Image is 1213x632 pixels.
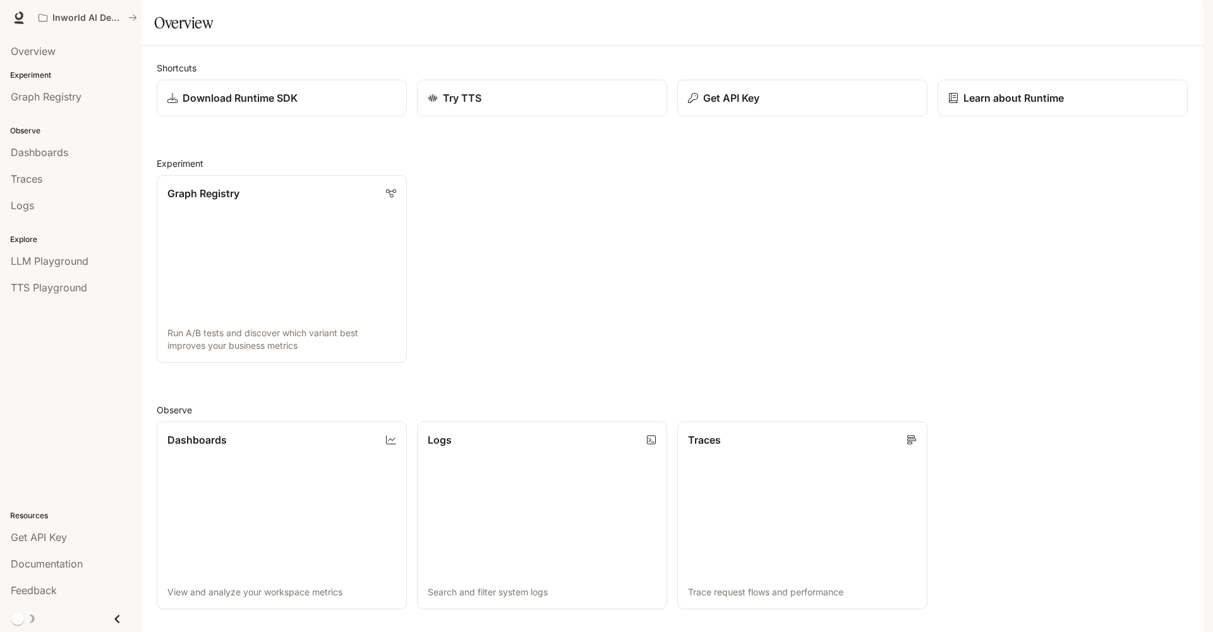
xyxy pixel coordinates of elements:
a: Graph RegistryRun A/B tests and discover which variant best improves your business metrics [157,175,407,363]
h2: Shortcuts [157,61,1188,75]
a: Download Runtime SDK [157,80,407,116]
p: Trace request flows and performance [688,586,917,599]
a: Try TTS [417,80,667,116]
p: Inworld AI Demos [52,13,123,23]
p: Run A/B tests and discover which variant best improves your business metrics [167,327,396,352]
a: DashboardsView and analyze your workspace metrics [157,422,407,609]
p: Search and filter system logs [428,586,656,599]
p: Learn about Runtime [963,90,1064,106]
p: Try TTS [443,90,481,106]
a: Learn about Runtime [938,80,1188,116]
button: Get API Key [677,80,927,116]
p: View and analyze your workspace metrics [167,586,396,599]
a: TracesTrace request flows and performance [677,422,927,609]
p: Graph Registry [167,186,239,201]
button: All workspaces [33,5,143,30]
h1: Overview [154,10,213,35]
p: Logs [428,432,452,447]
a: LogsSearch and filter system logs [417,422,667,609]
h2: Experiment [157,157,1188,170]
p: Get API Key [703,90,759,106]
p: Dashboards [167,432,227,447]
p: Download Runtime SDK [183,90,298,106]
p: Traces [688,432,721,447]
h2: Observe [157,403,1188,416]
